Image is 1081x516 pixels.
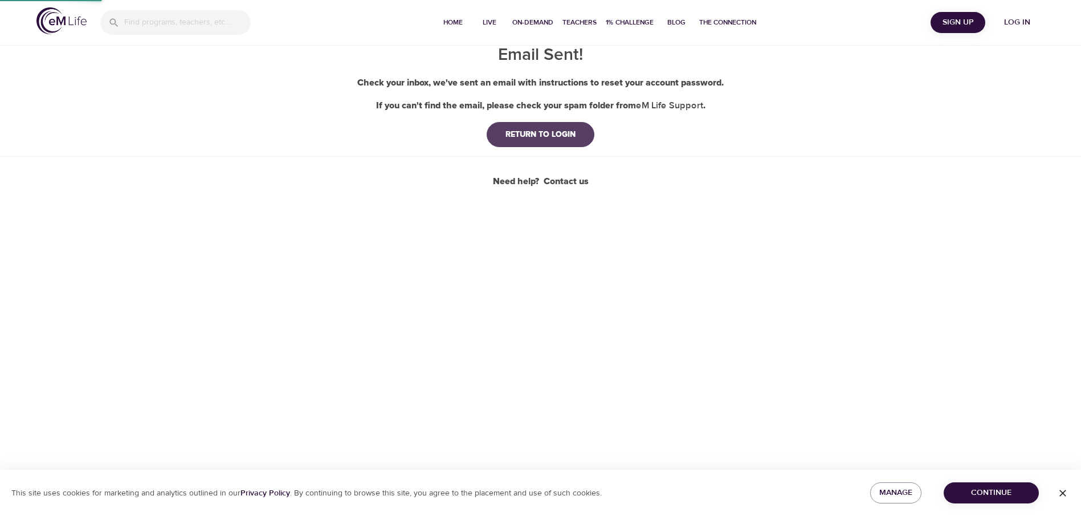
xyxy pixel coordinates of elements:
[879,486,912,500] span: Manage
[240,488,290,498] a: Privacy Policy
[487,122,594,147] button: RETURN TO LOGIN
[931,12,985,33] button: Sign Up
[496,129,585,140] div: RETURN TO LOGIN
[990,12,1045,33] button: Log in
[512,17,553,29] span: On-Demand
[663,17,690,29] span: Blog
[636,100,703,111] b: eM Life Support
[944,482,1039,503] button: Continue
[953,486,1030,500] span: Continue
[935,15,981,30] span: Sign Up
[562,17,597,29] span: Teachers
[493,175,589,188] div: Need help?
[439,17,467,29] span: Home
[544,175,589,188] a: Contact us
[870,482,921,503] button: Manage
[994,15,1040,30] span: Log in
[699,17,756,29] span: The Connection
[124,10,251,35] input: Find programs, teachers, etc...
[606,17,654,29] span: 1% Challenge
[36,7,87,34] img: logo
[476,17,503,29] span: Live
